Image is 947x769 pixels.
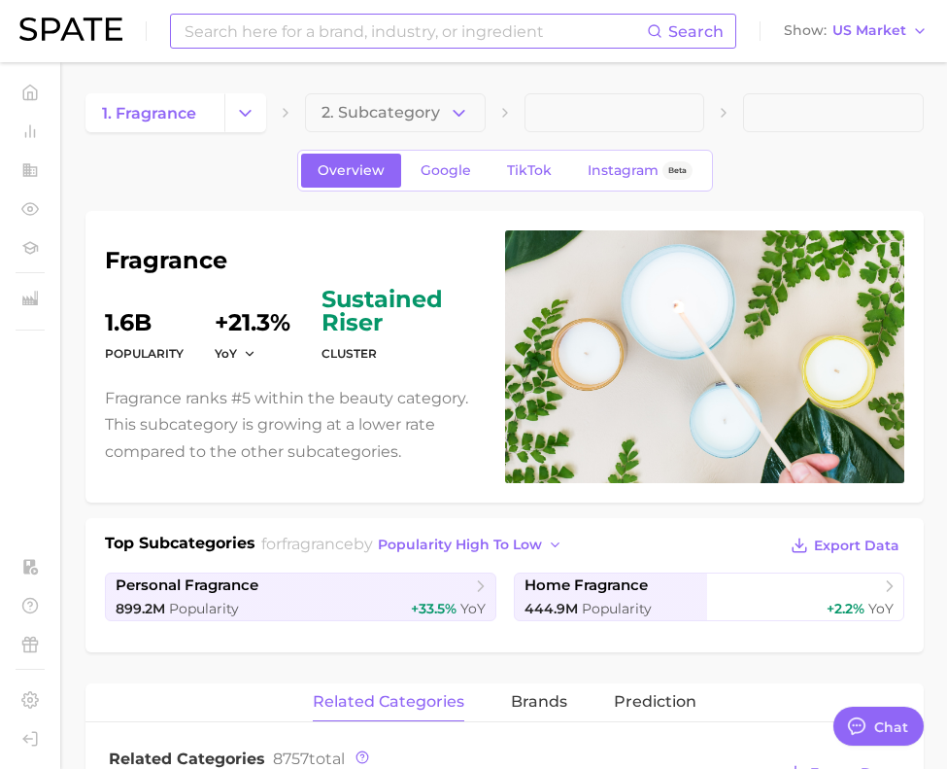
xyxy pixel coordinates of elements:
span: YoY [868,600,894,617]
h1: fragrance [105,249,482,272]
span: Beta [668,162,687,179]
dt: cluster [321,342,482,366]
span: Popularity [582,600,652,617]
dt: Popularity [105,342,184,366]
a: TikTok [490,154,568,188]
span: 8757 [273,750,309,768]
span: sustained riser [321,288,482,334]
button: Export Data [786,532,904,559]
span: Popularity [169,600,239,617]
span: YoY [460,600,486,617]
span: Search [668,22,724,41]
span: 444.9m [524,600,578,617]
input: Search here for a brand, industry, or ingredient [183,15,647,48]
a: home fragrance444.9m Popularity+2.2% YoY [514,573,905,621]
span: total [273,750,345,768]
button: popularity high to low [373,532,568,558]
span: 1. fragrance [102,104,196,122]
span: personal fragrance [116,577,258,595]
h1: Top Subcategories [105,532,255,561]
a: InstagramBeta [571,154,709,188]
span: TikTok [507,162,552,179]
span: Google [421,162,471,179]
span: fragrance [282,535,354,553]
span: US Market [832,25,906,36]
span: Related Categories [109,750,265,768]
span: Show [784,25,827,36]
a: Overview [301,154,401,188]
span: related categories [313,693,464,711]
span: popularity high to low [378,537,542,553]
span: 899.2m [116,600,165,617]
span: brands [511,693,567,711]
span: Export Data [814,538,899,554]
span: YoY [215,345,237,362]
a: personal fragrance899.2m Popularity+33.5% YoY [105,573,496,621]
a: Google [404,154,488,188]
dd: +21.3% [215,288,290,334]
img: SPATE [19,17,122,41]
a: Log out. Currently logged in with e-mail sophiah@beekman1802.com. [16,724,45,753]
button: Change Category [224,93,266,132]
span: +2.2% [827,600,864,617]
span: +33.5% [411,600,457,617]
span: Instagram [588,162,659,179]
span: for by [261,535,568,553]
span: home fragrance [524,577,648,595]
dd: 1.6b [105,288,184,334]
button: 2. Subcategory [305,93,486,132]
span: 2. Subcategory [321,104,440,122]
button: ShowUS Market [779,18,932,44]
span: Prediction [614,693,696,711]
span: Overview [318,162,385,179]
button: YoY [215,345,256,362]
a: 1. fragrance [85,93,224,132]
p: Fragrance ranks #5 within the beauty category. This subcategory is growing at a lower rate compar... [105,385,482,465]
